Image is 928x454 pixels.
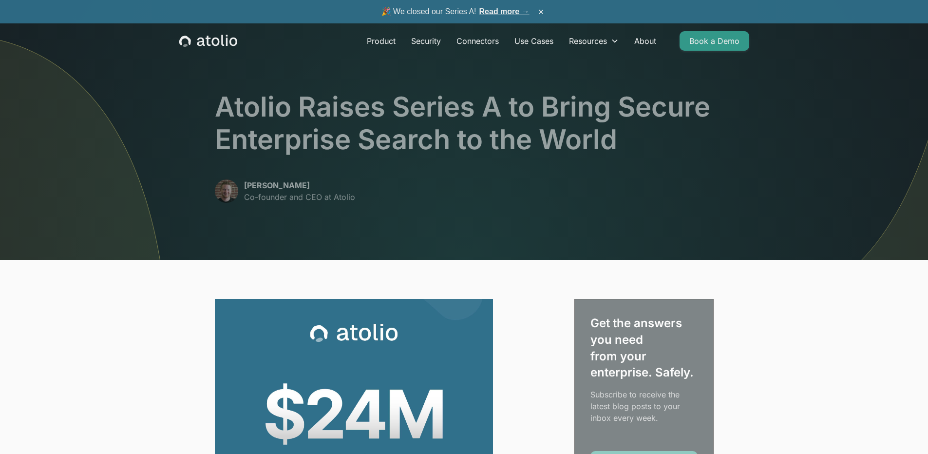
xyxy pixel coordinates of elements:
div: Get the answers you need from your enterprise. Safely. [590,315,698,380]
button: × [535,6,547,17]
p: Co-founder and CEO at Atolio [244,191,355,203]
p: [PERSON_NAME] [244,179,355,191]
h1: Atolio Raises Series A to Bring Secure Enterprise Search to the World [215,91,714,156]
span: 🎉 We closed our Series A! [381,6,530,18]
a: home [179,35,237,47]
a: Product [359,31,403,51]
a: Security [403,31,449,51]
a: Book a Demo [680,31,749,51]
a: Connectors [449,31,507,51]
p: Subscribe to receive the latest blog posts to your inbox every week. [590,389,698,424]
div: Resources [561,31,626,51]
a: About [626,31,664,51]
div: Resources [569,35,607,47]
a: Use Cases [507,31,561,51]
a: Read more → [479,7,530,16]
